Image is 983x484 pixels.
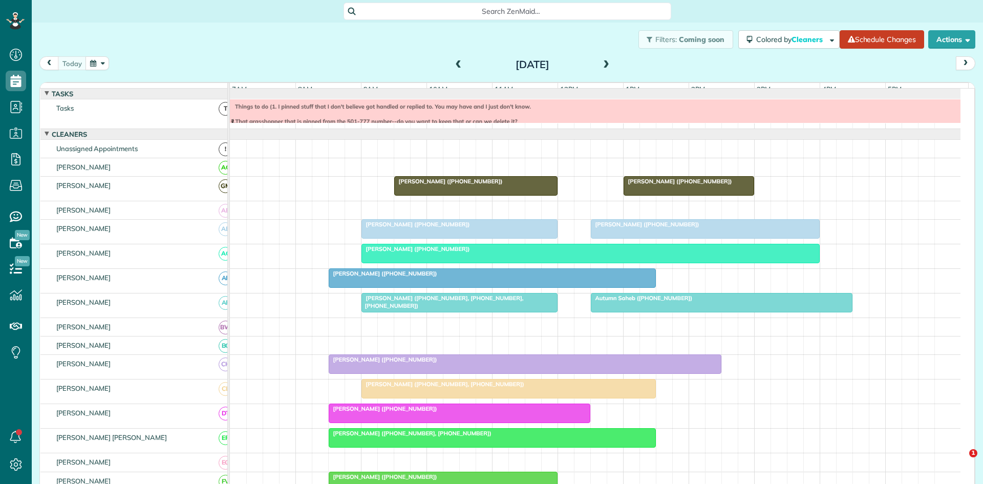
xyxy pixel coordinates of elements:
span: BW [219,321,232,334]
span: AF [219,271,232,285]
span: ! [219,142,232,156]
span: AF [219,296,232,310]
span: [PERSON_NAME] [54,458,113,466]
span: 9am [361,85,380,93]
span: T [219,102,232,116]
span: [PERSON_NAME] [54,249,113,257]
span: Autumn Saheb ([PHONE_NUMBER]) [590,294,693,302]
span: [PERSON_NAME] [54,298,113,306]
span: [PERSON_NAME] [54,206,113,214]
button: next [956,56,975,70]
span: AB [219,204,232,218]
span: AC [219,161,232,175]
span: AC [219,247,232,261]
a: Schedule Changes [840,30,924,49]
span: [PERSON_NAME] ([PHONE_NUMBER], [PHONE_NUMBER]) [328,430,492,437]
button: prev [39,56,59,70]
span: [PERSON_NAME] [54,273,113,282]
span: Colored by [756,35,826,44]
span: [PERSON_NAME] ([PHONE_NUMBER], [PHONE_NUMBER], [PHONE_NUMBER]) [361,294,524,309]
span: New [15,230,30,240]
span: 7am [230,85,249,93]
span: [PERSON_NAME] ([PHONE_NUMBER], [PHONE_NUMBER]) [361,381,525,388]
span: BC [219,339,232,353]
span: 4pm [820,85,838,93]
span: [PERSON_NAME] ([PHONE_NUMBER]) [328,405,438,412]
span: [PERSON_NAME] ([PHONE_NUMBER]) [328,356,438,363]
span: Cleaners [792,35,824,44]
iframe: Intercom live chat [948,449,973,474]
span: CL [219,382,232,396]
span: [PERSON_NAME] [54,163,113,171]
span: [PERSON_NAME] [PERSON_NAME] [54,433,169,441]
span: [PERSON_NAME] ([PHONE_NUMBER]) [328,270,438,277]
span: 11am [493,85,516,93]
span: [PERSON_NAME] [54,323,113,331]
span: [PERSON_NAME] ([PHONE_NUMBER]) [361,221,471,228]
span: 10am [427,85,450,93]
span: Coming soon [679,35,725,44]
h2: [DATE] [468,59,596,70]
span: Unassigned Appointments [54,144,140,153]
button: Actions [928,30,975,49]
span: EG [219,456,232,470]
span: 5pm [886,85,904,93]
span: EP [219,431,232,445]
span: Tasks [50,90,75,98]
span: Things to do (1. I pinned stuff that I don't believe got handled or replied to. You may have and ... [230,103,531,139]
span: DT [219,407,232,420]
span: [PERSON_NAME] ([PHONE_NUMBER]) [590,221,700,228]
span: [PERSON_NAME] ([PHONE_NUMBER]) [328,473,438,480]
button: today [58,56,87,70]
span: [PERSON_NAME] [54,409,113,417]
span: [PERSON_NAME] [54,224,113,233]
span: 3pm [755,85,773,93]
span: 2pm [689,85,707,93]
span: [PERSON_NAME] ([PHONE_NUMBER]) [394,178,503,185]
span: [PERSON_NAME] ([PHONE_NUMBER]) [623,178,733,185]
span: 1 [969,449,977,457]
span: [PERSON_NAME] [54,181,113,190]
span: 12pm [558,85,580,93]
span: 1pm [624,85,642,93]
span: [PERSON_NAME] [54,341,113,349]
span: [PERSON_NAME] ([PHONE_NUMBER]) [361,245,471,252]
span: AB [219,222,232,236]
button: Colored byCleaners [738,30,840,49]
span: [PERSON_NAME] [54,360,113,368]
span: Filters: [655,35,677,44]
span: Tasks [54,104,76,112]
span: 8am [296,85,315,93]
span: CH [219,357,232,371]
span: Cleaners [50,130,89,138]
span: GM [219,179,232,193]
span: New [15,256,30,266]
span: [PERSON_NAME] [54,384,113,392]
